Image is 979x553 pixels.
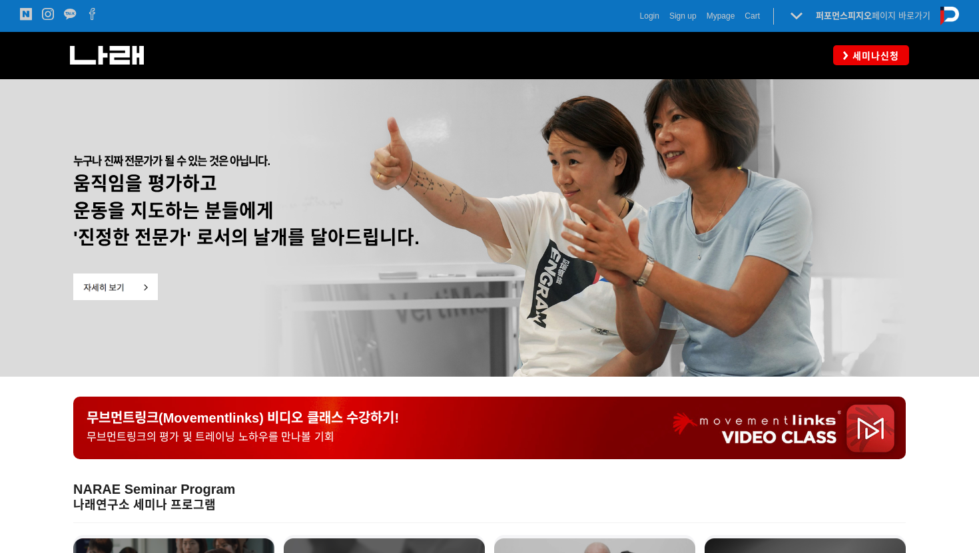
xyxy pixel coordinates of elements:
[669,9,697,23] a: Sign up
[848,49,899,63] span: 세미나신청
[73,274,158,300] img: 5ca3dfaf38ad5.png
[707,9,735,23] a: Mypage
[816,11,872,21] strong: 퍼포먼스피지오
[73,482,235,496] span: NARAE Seminar Program
[87,431,334,443] span: 무브먼트링크의 평가 및 트레이닝 노하우를 만나볼 기회
[73,498,216,512] strong: 나래연구소 세미나 프로그램
[833,45,909,65] a: 세미나신청
[73,201,274,222] strong: 운동을 지도하는 분들에게
[87,411,399,425] span: 무브먼트링크(Movementlinks) 비디오 클래스 수강하기!
[73,174,217,194] strong: 움직임을 평가하고
[73,155,270,168] span: 누구나 진짜 전문가가 될 수 있는 것은 아닙니다.
[640,9,659,23] a: Login
[745,9,760,23] a: Cart
[73,228,420,248] span: '진정한 전문가' 로서의 날개를 달아드립니다.
[73,397,906,459] a: 무브먼트링크(Movementlinks) 비디오 클래스 수강하기!무브먼트링크의 평가 및 트레이닝 노하우를 만나볼 기회
[816,11,930,21] a: 퍼포먼스피지오페이지 바로가기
